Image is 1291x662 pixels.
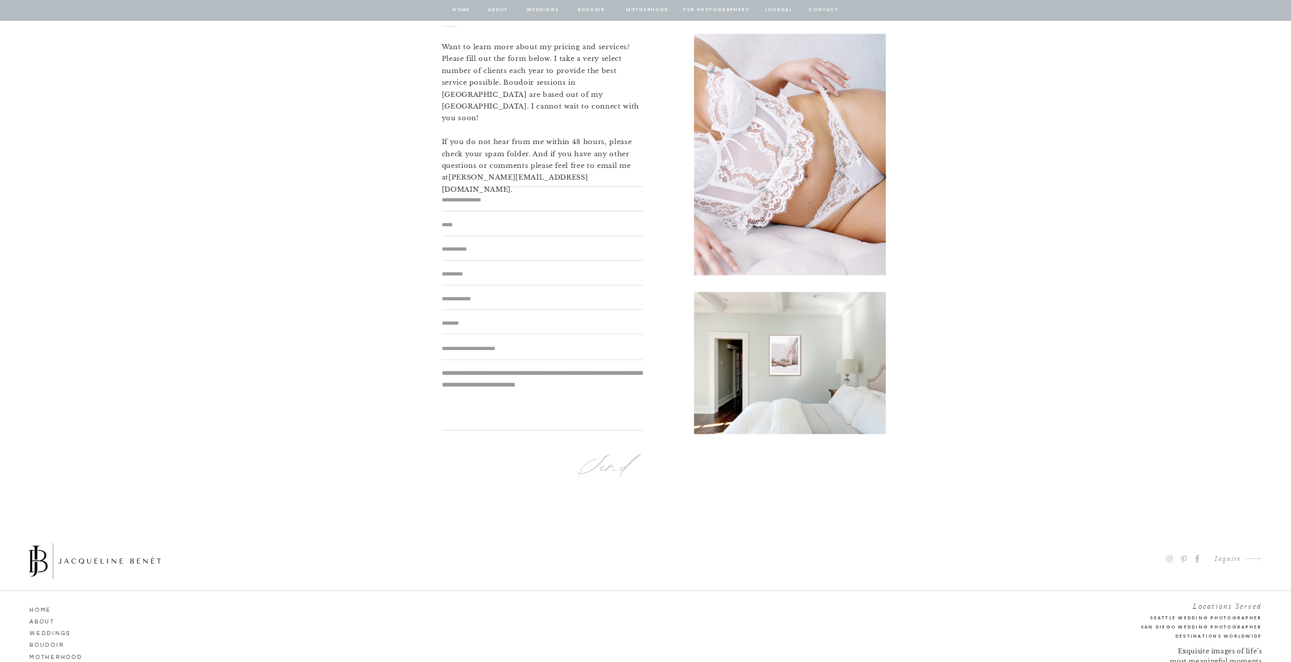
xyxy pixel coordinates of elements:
a: journal [763,6,794,15]
a: contact [808,6,840,15]
a: Seattle Wedding Photographer [1111,614,1262,622]
a: home [452,6,471,15]
p: Want to learn more about my pricing and services? Please fill out the form below. I take a very s... [442,41,643,155]
a: San Diego Wedding Photographer [1093,623,1262,632]
a: HOME [29,604,87,613]
h2: Destinations Worldwide [1111,632,1262,641]
a: Weddings [526,6,560,15]
a: Weddings [29,628,87,637]
a: Boudoir [29,639,87,648]
a: about [487,6,509,15]
a: Motherhood [29,651,87,660]
a: Send [576,449,641,485]
a: for photographers [683,6,749,15]
h2: Locations Served [1111,600,1262,609]
a: [PERSON_NAME][EMAIL_ADDRESS][DOMAIN_NAME] [442,173,588,193]
a: ABOUT [29,616,87,625]
a: Motherhood [626,6,668,15]
a: Inquire [1206,552,1240,566]
a: BOUDOIR [577,6,606,15]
